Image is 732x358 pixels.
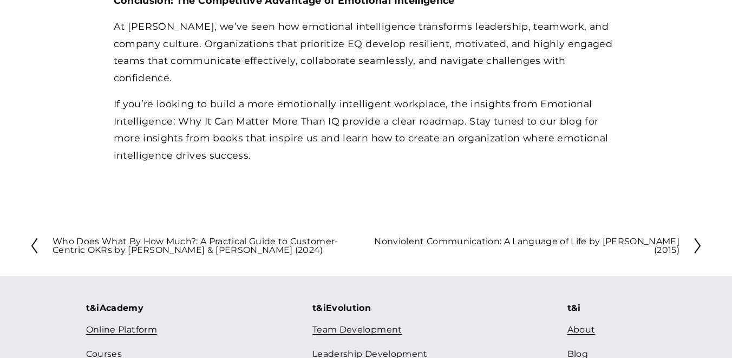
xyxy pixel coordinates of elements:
[114,18,619,87] p: At [PERSON_NAME], we’ve seen how emotional intelligence transforms leadership, teamwork, and comp...
[53,237,366,255] h2: Who Does What By How Much?: A Practical Guide to Customer-Centric OKRs by [PERSON_NAME] & [PERSON...
[29,237,366,255] a: Who Does What By How Much?: A Practical Guide to Customer-Centric OKRs by [PERSON_NAME] & [PERSON...
[114,95,619,164] p: If you’re looking to build a more emotionally intelligent workplace, the insights from Emotional ...
[312,303,371,313] strong: t&iEvolution
[86,322,157,338] a: Online Platform
[567,303,581,313] strong: t&i
[366,237,703,255] a: Nonviolent Communication: A Language of Life by [PERSON_NAME] (2015)
[86,303,144,313] strong: t&iAcademy
[567,322,596,338] a: About
[366,237,679,255] h2: Nonviolent Communication: A Language of Life by [PERSON_NAME] (2015)
[312,322,402,338] a: Team Development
